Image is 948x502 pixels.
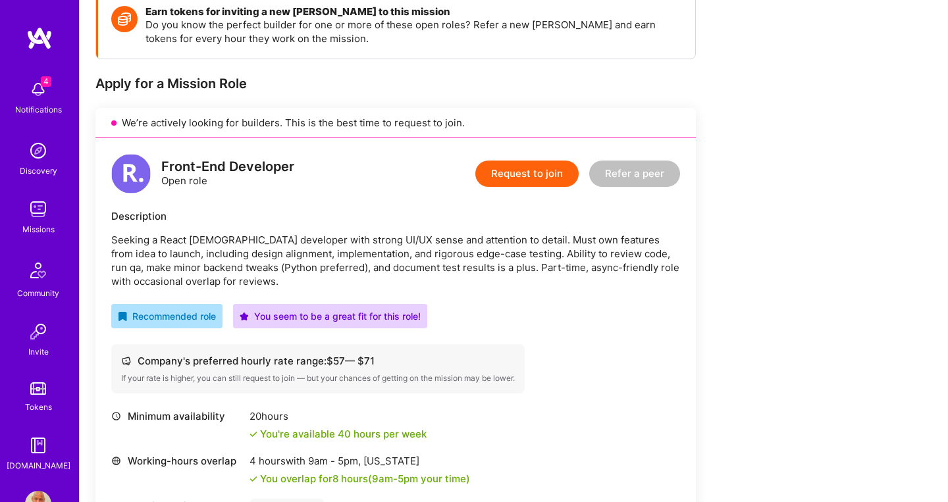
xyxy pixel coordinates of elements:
img: teamwork [25,196,51,222]
div: Tokens [25,400,52,414]
i: icon World [111,456,121,466]
div: Open role [161,160,294,188]
div: Community [17,286,59,300]
div: Apply for a Mission Role [95,75,696,92]
div: Discovery [20,164,57,178]
div: Recommended role [118,309,216,323]
p: Seeking a React [DEMOGRAPHIC_DATA] developer with strong UI/UX sense and attention to detail. Mus... [111,233,680,288]
img: bell [25,76,51,103]
div: You seem to be a great fit for this role! [240,309,421,323]
img: Token icon [111,6,138,32]
div: Invite [28,345,49,359]
i: icon Check [250,475,257,483]
div: Working-hours overlap [111,454,243,468]
img: logo [111,154,151,193]
div: You're available 40 hours per week [250,427,427,441]
div: We’re actively looking for builders. This is the best time to request to join. [95,108,696,138]
img: guide book [25,432,51,459]
img: logo [26,26,53,50]
div: If your rate is higher, you can still request to join — but your chances of getting on the missio... [121,373,515,384]
i: icon RecommendedBadge [118,312,127,321]
button: Refer a peer [589,161,680,187]
div: 20 hours [250,409,427,423]
div: [DOMAIN_NAME] [7,459,70,472]
i: icon Cash [121,356,131,366]
div: Company's preferred hourly rate range: $ 57 — $ 71 [121,354,515,368]
h4: Earn tokens for inviting a new [PERSON_NAME] to this mission [145,6,682,18]
span: 4 [41,76,51,87]
div: 4 hours with [US_STATE] [250,454,470,468]
div: You overlap for 8 hours ( your time) [260,472,470,486]
span: 9am - 5pm , [305,455,363,467]
img: tokens [30,382,46,395]
i: icon Check [250,430,257,438]
span: 9am - 5pm [372,472,418,485]
i: icon PurpleStar [240,312,249,321]
img: Community [22,255,54,286]
div: Minimum availability [111,409,243,423]
i: icon Clock [111,411,121,421]
p: Do you know the perfect builder for one or more of these open roles? Refer a new [PERSON_NAME] an... [145,18,682,45]
div: Missions [22,222,55,236]
img: Invite [25,318,51,345]
button: Request to join [475,161,579,187]
img: discovery [25,138,51,164]
div: Front-End Developer [161,160,294,174]
div: Description [111,209,680,223]
div: Notifications [15,103,62,116]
